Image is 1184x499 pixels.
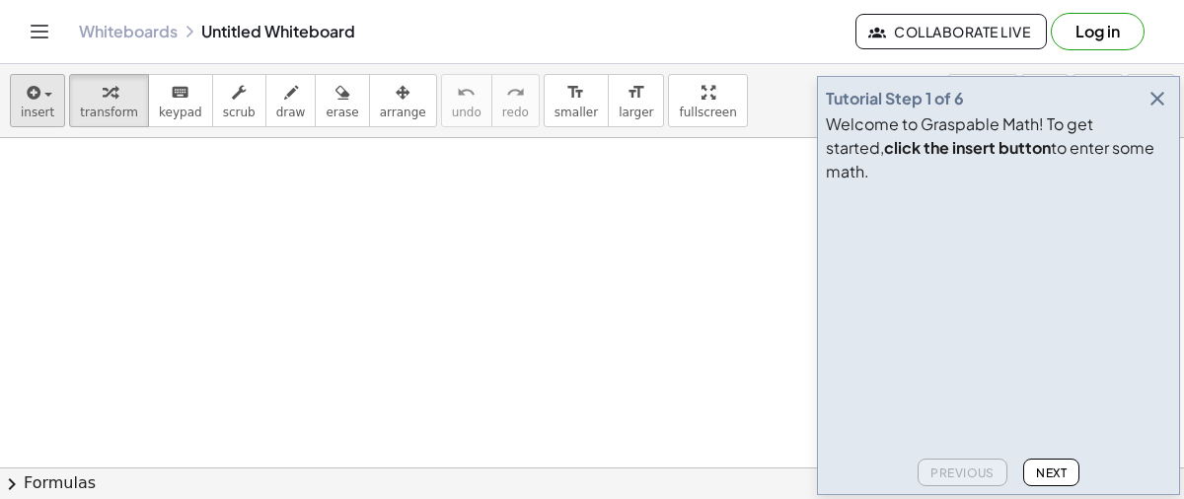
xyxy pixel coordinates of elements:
button: transform [69,74,149,127]
button: undoundo [441,74,492,127]
span: transform [80,106,138,119]
button: Toggle navigation [24,16,55,47]
button: format_sizelarger [608,74,664,127]
i: undo [457,81,476,105]
span: Next [1036,465,1067,480]
span: scrub [223,106,256,119]
span: redo [502,106,529,119]
span: Collaborate Live [872,23,1030,40]
i: keyboard [171,81,189,105]
button: Log in [1051,13,1145,50]
span: erase [326,106,358,119]
button: draw [265,74,317,127]
button: insert [10,74,65,127]
span: smaller [555,106,598,119]
span: insert [21,106,54,119]
span: keypad [159,106,202,119]
div: Tutorial Step 1 of 6 [826,87,964,110]
span: undo [452,106,481,119]
button: format_sizesmaller [544,74,609,127]
button: arrange [369,74,437,127]
span: fullscreen [679,106,736,119]
i: redo [506,81,525,105]
button: Next [1023,459,1079,486]
button: Collaborate Live [855,14,1047,49]
span: larger [619,106,653,119]
i: format_size [566,81,585,105]
i: format_size [627,81,645,105]
b: click the insert button [884,137,1051,158]
span: arrange [380,106,426,119]
button: scrub [212,74,266,127]
button: new [1021,74,1069,127]
button: save [1073,74,1123,127]
button: keyboardkeypad [148,74,213,127]
div: Welcome to Graspable Math! To get started, to enter some math. [826,112,1171,183]
button: fullscreen [668,74,747,127]
button: redoredo [491,74,540,127]
a: Whiteboards [79,22,178,41]
button: erase [315,74,369,127]
button: settings [948,74,1017,127]
span: draw [276,106,306,119]
button: load [1127,74,1174,127]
